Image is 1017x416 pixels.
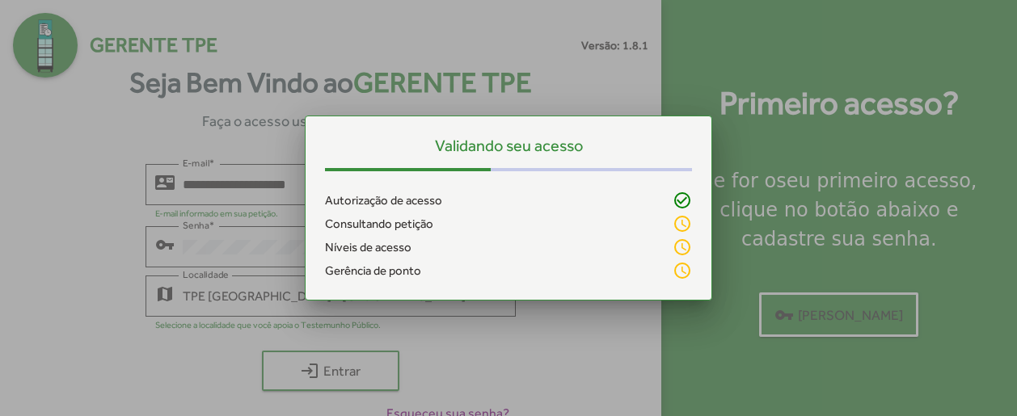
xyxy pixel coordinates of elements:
[325,262,421,280] span: Gerência de ponto
[673,214,692,233] mat-icon: schedule
[325,215,433,233] span: Consultando petição
[325,136,691,155] h5: Validando seu acesso
[325,238,411,257] span: Níveis de acesso
[673,261,692,280] mat-icon: schedule
[673,191,692,210] mat-icon: check_circle_outline
[673,237,692,257] mat-icon: schedule
[325,191,442,210] span: Autorização de acesso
